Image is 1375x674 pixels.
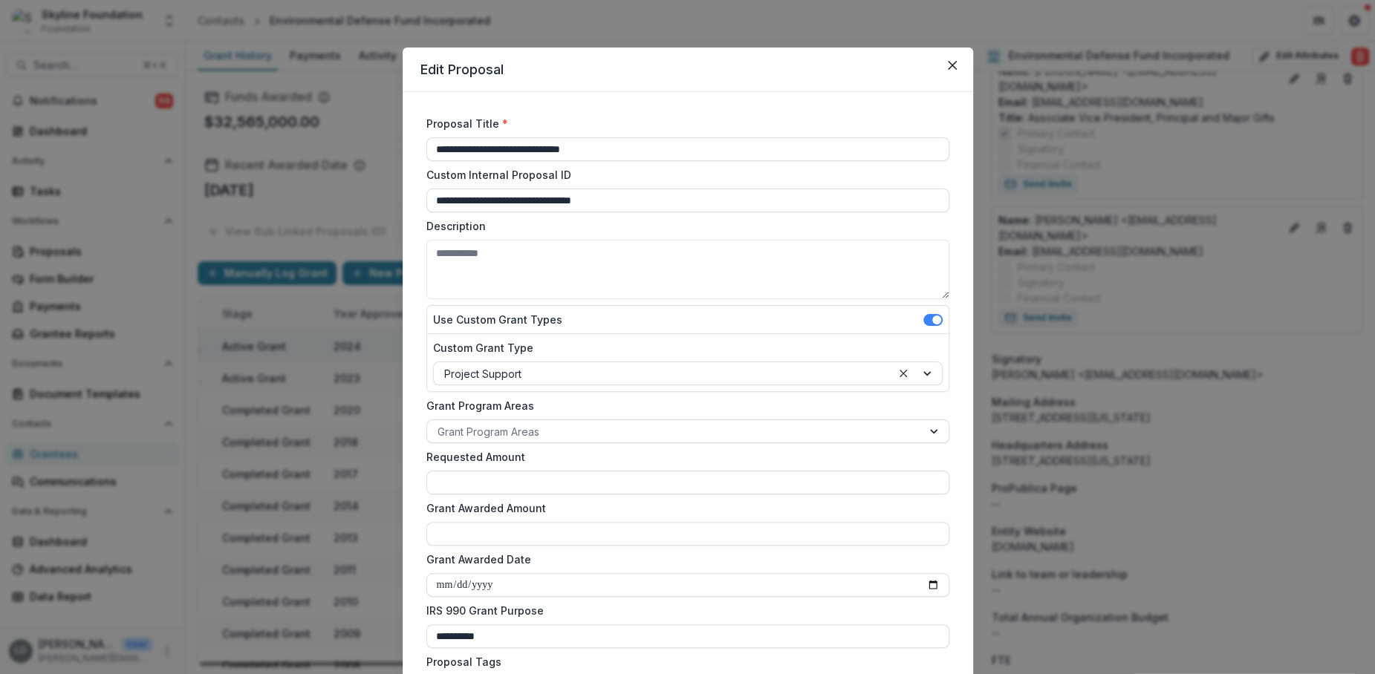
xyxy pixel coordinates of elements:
[426,603,940,618] label: IRS 990 Grant Purpose
[426,500,940,516] label: Grant Awarded Amount
[426,116,940,131] label: Proposal Title
[894,364,912,382] div: Clear selected options
[426,167,940,183] label: Custom Internal Proposal ID
[426,654,940,670] label: Proposal Tags
[403,48,973,92] header: Edit Proposal
[433,340,934,356] label: Custom Grant Type
[426,398,940,413] label: Grant Program Areas
[433,312,562,327] label: Use Custom Grant Types
[426,218,940,234] label: Description
[940,53,964,77] button: Close
[426,552,940,567] label: Grant Awarded Date
[426,449,940,465] label: Requested Amount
